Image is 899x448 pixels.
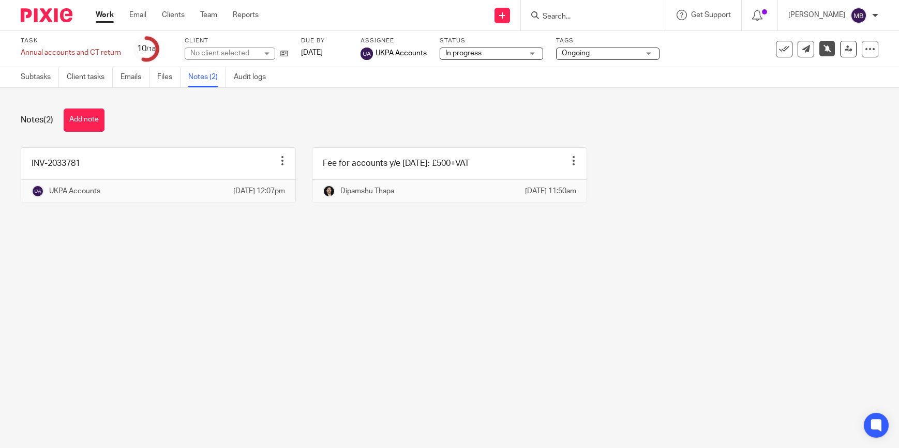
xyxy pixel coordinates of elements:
[43,116,53,124] span: (2)
[525,186,576,196] p: [DATE] 11:50am
[301,37,348,45] label: Due by
[157,67,181,87] a: Files
[850,7,867,24] img: svg%3E
[233,186,285,196] p: [DATE] 12:07pm
[361,48,373,60] img: svg%3E
[361,37,427,45] label: Assignee
[64,109,104,132] button: Add note
[440,37,543,45] label: Status
[121,67,149,87] a: Emails
[323,185,335,197] img: Dipamshu2.jpg
[185,37,288,45] label: Client
[542,12,635,22] input: Search
[21,37,121,45] label: Task
[562,50,590,57] span: Ongoing
[146,47,156,52] small: /18
[376,48,427,58] span: UKPA Accounts
[21,67,59,87] a: Subtasks
[96,10,114,20] a: Work
[190,48,258,58] div: No client selected
[691,11,731,19] span: Get Support
[21,48,121,58] div: Annual accounts and CT return
[162,10,185,20] a: Clients
[301,49,323,56] span: [DATE]
[129,10,146,20] a: Email
[234,67,274,87] a: Audit logs
[137,43,156,55] div: 10
[21,115,53,126] h1: Notes
[49,186,100,196] p: UKPA Accounts
[21,8,72,22] img: Pixie
[32,185,44,197] img: svg%3E
[788,10,845,20] p: [PERSON_NAME]
[200,10,217,20] a: Team
[188,67,226,87] a: Notes (2)
[445,50,482,57] span: In progress
[340,186,394,196] p: Dipamshu Thapa
[556,37,660,45] label: Tags
[233,10,259,20] a: Reports
[67,67,113,87] a: Client tasks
